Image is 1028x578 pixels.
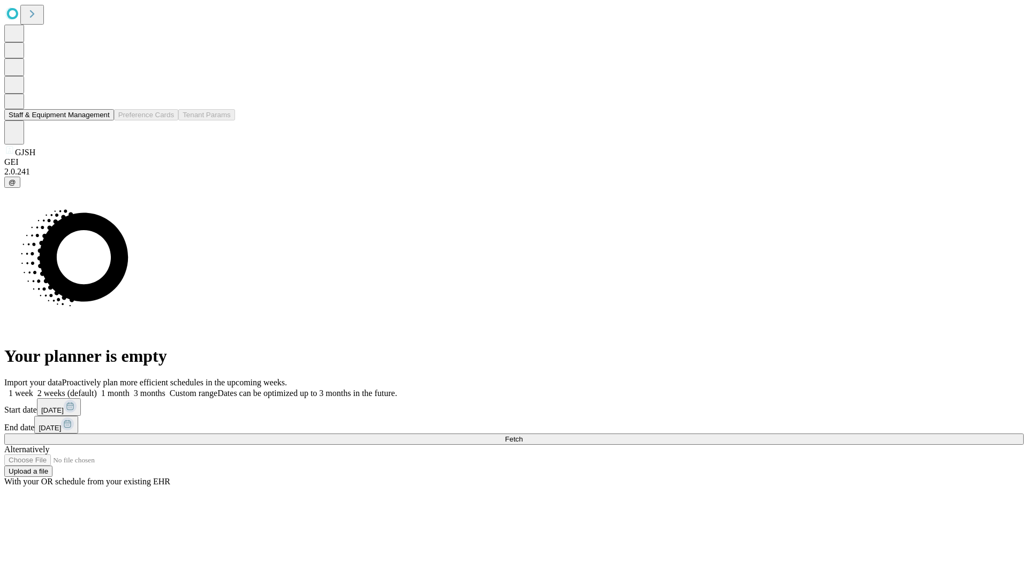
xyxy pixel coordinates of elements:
span: 1 week [9,389,33,398]
span: @ [9,178,16,186]
button: @ [4,177,20,188]
div: 2.0.241 [4,167,1024,177]
span: 3 months [134,389,165,398]
span: Proactively plan more efficient schedules in the upcoming weeks. [62,378,287,387]
button: Preference Cards [114,109,178,120]
button: Tenant Params [178,109,235,120]
button: Fetch [4,433,1024,445]
button: [DATE] [34,416,78,433]
span: With your OR schedule from your existing EHR [4,477,170,486]
div: GEI [4,157,1024,167]
span: Fetch [505,435,523,443]
div: End date [4,416,1024,433]
span: 1 month [101,389,130,398]
span: Dates can be optimized up to 3 months in the future. [217,389,397,398]
span: 2 weeks (default) [37,389,97,398]
span: [DATE] [39,424,61,432]
span: GJSH [15,148,35,157]
button: Staff & Equipment Management [4,109,114,120]
span: Custom range [170,389,217,398]
div: Start date [4,398,1024,416]
button: [DATE] [37,398,81,416]
span: [DATE] [41,406,64,414]
span: Alternatively [4,445,49,454]
span: Import your data [4,378,62,387]
button: Upload a file [4,466,52,477]
h1: Your planner is empty [4,346,1024,366]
